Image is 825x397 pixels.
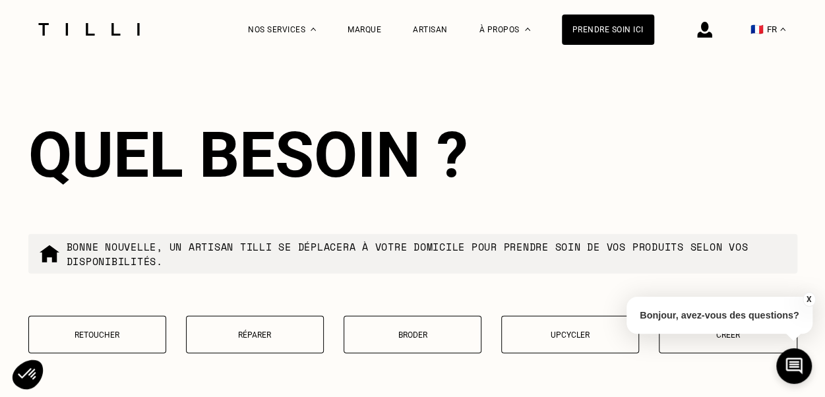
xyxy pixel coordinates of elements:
[780,28,785,31] img: menu déroulant
[413,25,448,34] a: Artisan
[344,316,481,353] button: Broder
[39,243,60,264] img: commande à domicile
[351,330,474,340] p: Broder
[28,118,797,192] div: Quel besoin ?
[311,28,316,31] img: Menu déroulant
[67,239,787,268] p: Bonne nouvelle, un artisan tilli se déplacera à votre domicile pour prendre soin de vos produits ...
[802,292,815,307] button: X
[193,330,317,340] p: Réparer
[348,25,381,34] a: Marque
[508,330,632,340] p: Upcycler
[28,316,166,353] button: Retoucher
[186,316,324,353] button: Réparer
[626,297,812,334] p: Bonjour, avez-vous des questions?
[525,28,530,31] img: Menu déroulant à propos
[750,23,764,36] span: 🇫🇷
[36,330,159,340] p: Retoucher
[501,316,639,353] button: Upcycler
[34,23,144,36] img: Logo du service de couturière Tilli
[697,22,712,38] img: icône connexion
[562,15,654,45] a: Prendre soin ici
